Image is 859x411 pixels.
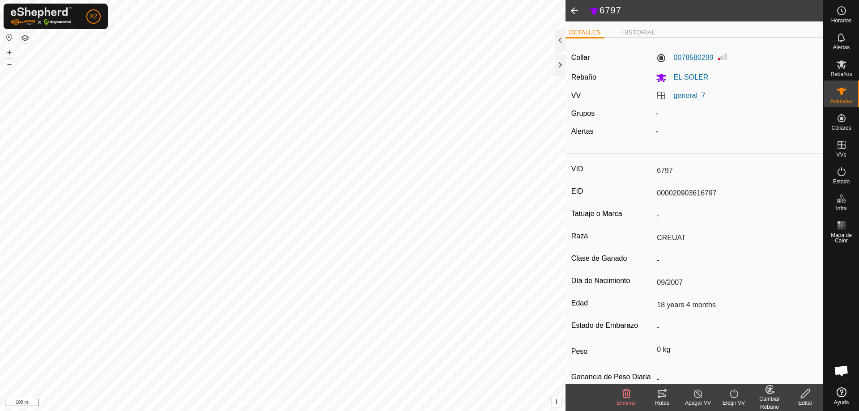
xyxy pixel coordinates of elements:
[831,125,851,131] span: Collares
[656,52,714,63] label: 0078580299
[571,230,653,242] label: Raza
[752,395,787,411] div: Cambiar Rebaño
[571,186,653,197] label: EID
[589,5,823,17] h2: 6797
[834,400,849,405] span: Ayuda
[836,152,846,157] span: VVs
[652,108,821,119] div: -
[552,397,561,407] button: i
[830,72,852,77] span: Rebaños
[787,399,823,407] div: Editar
[571,275,653,287] label: Día de Nacimiento
[11,7,72,25] img: Logo Gallagher
[20,33,30,43] button: Capas del Mapa
[571,208,653,220] label: Tatuaje o Marca
[571,163,653,175] label: VID
[566,28,604,38] li: DETALLES
[674,92,706,99] a: general_7
[717,51,728,62] img: Intensidad de Señal
[571,253,653,264] label: Clase de Ganado
[571,127,594,135] label: Alertas
[619,28,659,37] li: HISTORIAL
[824,384,859,409] a: Ayuda
[833,45,850,50] span: Alertas
[571,297,653,309] label: Edad
[571,73,596,81] label: Rebaño
[571,92,581,99] label: VV
[571,320,653,331] label: Estado de Embarazo
[833,179,850,184] span: Estado
[680,399,716,407] div: Apagar VV
[571,52,590,63] label: Collar
[299,399,329,407] a: Contáctenos
[617,400,636,406] span: Eliminar
[836,206,846,211] span: Infra
[237,399,288,407] a: Política de Privacidad
[831,18,851,23] span: Horarios
[89,12,97,21] span: X2
[4,32,15,43] button: Restablecer Mapa
[826,233,857,243] span: Mapa de Calor
[716,399,752,407] div: Elegir VV
[667,73,709,81] span: EL SOLER
[4,59,15,69] button: –
[571,342,653,361] label: Peso
[652,126,821,137] div: -
[571,110,595,117] label: Grupos
[556,398,557,406] span: i
[828,357,855,384] div: Chat abierto
[571,372,653,393] label: Ganancia de Peso Diaria Esperada
[4,47,15,58] button: +
[830,98,852,104] span: Animales
[644,399,680,407] div: Rutas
